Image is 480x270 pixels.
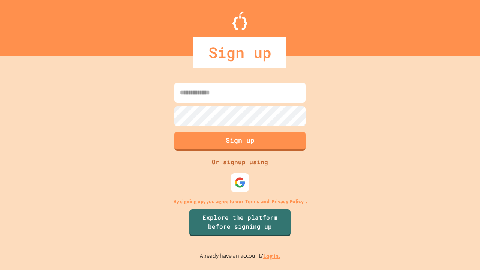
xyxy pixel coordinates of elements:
[245,198,259,205] a: Terms
[263,252,280,260] a: Log in.
[232,11,247,30] img: Logo.svg
[174,132,306,151] button: Sign up
[193,37,286,67] div: Sign up
[189,209,291,236] a: Explore the platform before signing up
[418,207,472,239] iframe: chat widget
[173,198,307,205] p: By signing up, you agree to our and .
[210,157,270,166] div: Or signup using
[234,177,246,188] img: google-icon.svg
[200,251,280,261] p: Already have an account?
[271,198,304,205] a: Privacy Policy
[448,240,472,262] iframe: chat widget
